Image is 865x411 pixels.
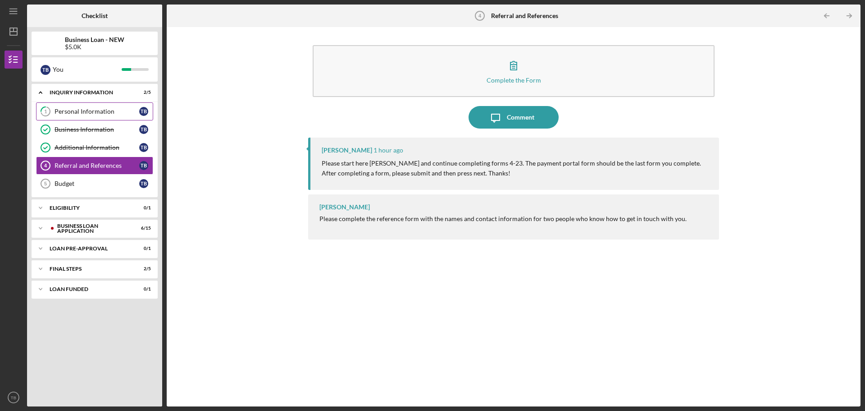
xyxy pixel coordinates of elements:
[65,43,124,51] div: $5.0K
[139,107,148,116] div: T B
[36,102,153,120] a: 1Personal InformationTB
[139,143,148,152] div: T B
[135,90,151,95] div: 2 / 5
[44,181,47,186] tspan: 5
[322,147,372,154] div: [PERSON_NAME]
[44,109,47,115] tspan: 1
[44,163,47,168] tspan: 4
[65,36,124,43] b: Business Loan - NEW
[82,12,108,19] b: Checklist
[491,12,558,19] b: Referral and References
[319,215,687,222] div: Please complete the reference form with the names and contact information for two people who know...
[50,205,128,211] div: ELIGIBILITY
[50,246,128,251] div: LOAN PRE-APPROVAL
[135,266,151,272] div: 2 / 5
[55,180,139,187] div: Budget
[135,226,151,231] div: 6 / 15
[36,139,153,157] a: Additional InformationTB
[469,106,559,129] button: Comment
[55,144,139,151] div: Additional Information
[53,62,122,77] div: You
[41,65,50,75] div: T B
[507,106,534,129] div: Comment
[313,45,715,97] button: Complete the Form
[57,223,128,234] div: BUSINESS LOAN APPLICATION
[55,126,139,133] div: Business Information
[11,395,16,400] text: TB
[50,266,128,272] div: FINAL STEPS
[487,77,541,83] div: Complete the Form
[135,246,151,251] div: 0 / 1
[50,90,128,95] div: INQUIRY INFORMATION
[139,161,148,170] div: T B
[36,120,153,139] a: Business InformationTB
[5,388,23,406] button: TB
[322,158,710,179] p: Please start here [PERSON_NAME] and continue completing forms 4-23. The payment portal form shoul...
[139,125,148,134] div: T B
[50,286,128,292] div: LOAN FUNDED
[373,147,403,154] time: 2025-09-17 19:28
[319,203,370,211] div: [PERSON_NAME]
[135,286,151,292] div: 0 / 1
[478,13,482,18] tspan: 4
[135,205,151,211] div: 0 / 1
[139,179,148,188] div: T B
[55,108,139,115] div: Personal Information
[36,157,153,175] a: 4Referral and ReferencesTB
[55,162,139,169] div: Referral and References
[36,175,153,193] a: 5BudgetTB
